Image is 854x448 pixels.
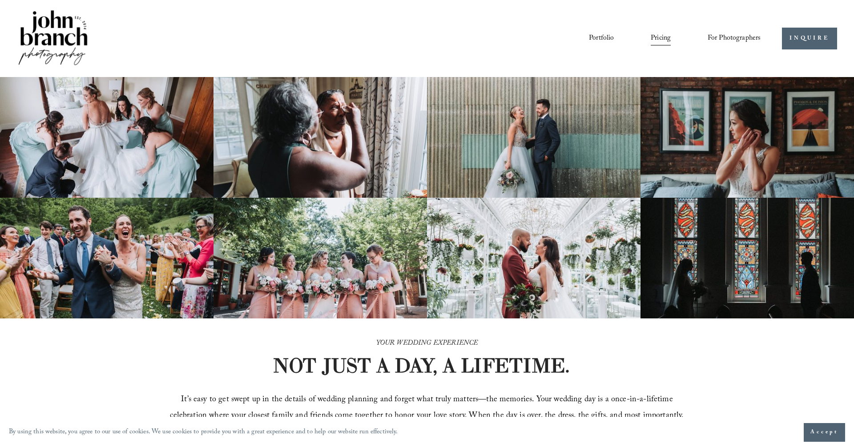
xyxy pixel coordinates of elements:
[427,198,640,318] img: Bride and groom standing in an elegant greenhouse with chandeliers and lush greenery.
[651,31,671,46] a: Pricing
[17,8,89,69] img: John Branch IV Photography
[589,31,614,46] a: Portfolio
[213,77,427,198] img: Woman applying makeup to another woman near a window with floral curtains and autumn flowers.
[376,338,478,350] em: YOUR WEDDING EXPERIENCE
[782,28,837,49] a: INQUIRE
[213,198,427,318] img: A bride and four bridesmaids in pink dresses, holding bouquets with pink and white flowers, smili...
[810,428,838,437] span: Accept
[273,353,570,378] strong: NOT JUST A DAY, A LIFETIME.
[708,32,761,45] span: For Photographers
[640,77,854,198] img: Bride adjusting earring in front of framed posters on a brick wall.
[708,31,761,46] a: folder dropdown
[427,77,640,198] img: A bride and groom standing together, laughing, with the bride holding a bouquet in front of a cor...
[804,423,845,442] button: Accept
[170,393,686,439] span: It’s easy to get swept up in the details of wedding planning and forget what truly matters—the me...
[9,426,398,439] p: By using this website, you agree to our use of cookies. We use cookies to provide you with a grea...
[640,198,854,318] img: Silhouettes of a bride and groom facing each other in a church, with colorful stained glass windo...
